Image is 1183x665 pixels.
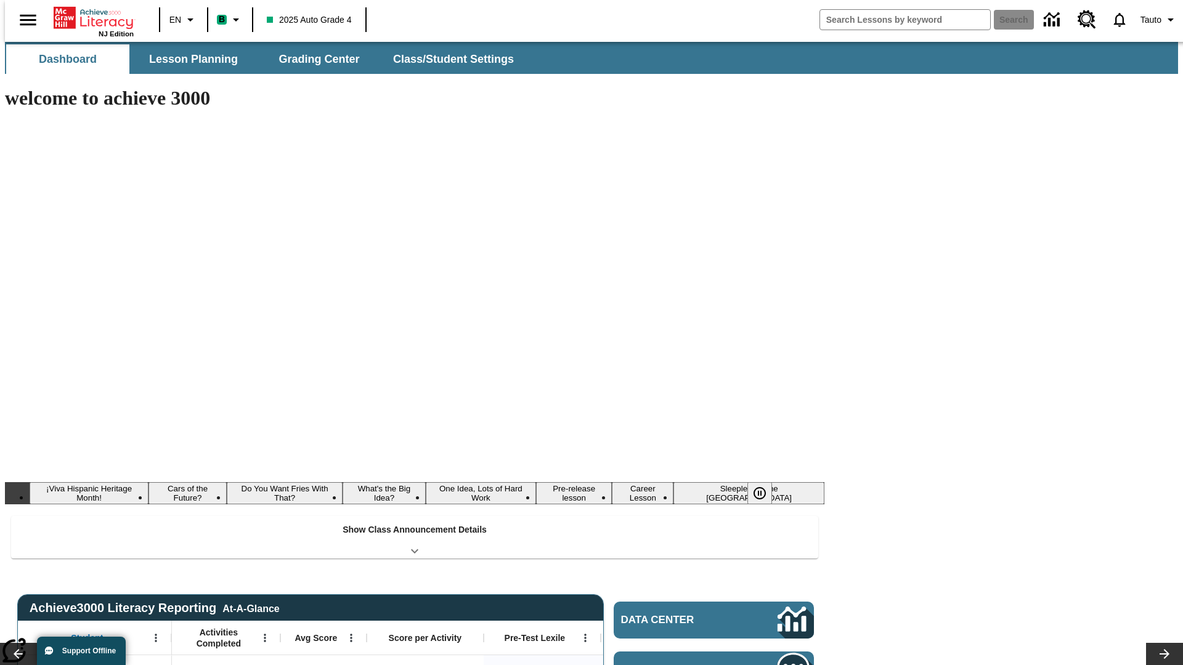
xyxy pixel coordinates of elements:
[62,647,116,655] span: Support Offline
[673,482,824,504] button: Slide 8 Sleepless in the Animal Kingdom
[30,601,280,615] span: Achieve3000 Literacy Reporting
[169,14,181,26] span: EN
[222,601,279,615] div: At-A-Glance
[505,632,566,643] span: Pre-Test Lexile
[256,629,274,647] button: Open Menu
[11,516,818,558] div: Show Class Announcement Details
[536,482,612,504] button: Slide 6 Pre-release lesson
[5,44,525,74] div: SubNavbar
[1136,9,1183,31] button: Profile/Settings
[343,482,425,504] button: Slide 4 What's the Big Idea?
[10,2,46,38] button: Open side menu
[164,9,203,31] button: Language: EN, Select a language
[1036,3,1070,37] a: Data Center
[212,9,248,31] button: Boost Class color is mint green. Change class color
[747,482,772,504] button: Pause
[1140,14,1161,26] span: Tauto
[820,10,990,30] input: search field
[1104,4,1136,36] a: Notifications
[6,44,129,74] button: Dashboard
[621,614,736,626] span: Data Center
[147,629,165,647] button: Open Menu
[54,6,134,30] a: Home
[1146,643,1183,665] button: Lesson carousel, Next
[54,4,134,38] div: Home
[258,44,381,74] button: Grading Center
[614,602,814,639] a: Data Center
[99,30,134,38] span: NJ Edition
[426,482,537,504] button: Slide 5 One Idea, Lots of Hard Work
[747,482,784,504] div: Pause
[612,482,673,504] button: Slide 7 Career Lesson
[148,482,227,504] button: Slide 2 Cars of the Future?
[267,14,352,26] span: 2025 Auto Grade 4
[343,523,487,536] p: Show Class Announcement Details
[5,87,824,110] h1: welcome to achieve 3000
[295,632,337,643] span: Avg Score
[576,629,595,647] button: Open Menu
[30,482,148,504] button: Slide 1 ¡Viva Hispanic Heritage Month!
[342,629,360,647] button: Open Menu
[383,44,524,74] button: Class/Student Settings
[178,627,259,649] span: Activities Completed
[5,42,1178,74] div: SubNavbar
[71,632,103,643] span: Student
[132,44,255,74] button: Lesson Planning
[389,632,462,643] span: Score per Activity
[227,482,343,504] button: Slide 3 Do You Want Fries With That?
[219,12,225,27] span: B
[1070,3,1104,36] a: Resource Center, Will open in new tab
[37,637,126,665] button: Support Offline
